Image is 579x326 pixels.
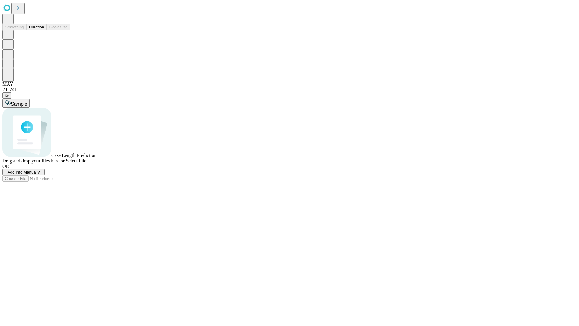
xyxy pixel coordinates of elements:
[2,158,65,163] span: Drag and drop your files here or
[2,164,9,169] span: OR
[2,92,11,99] button: @
[2,169,45,175] button: Add Info Manually
[2,99,30,108] button: Sample
[2,87,577,92] div: 2.0.241
[46,24,70,30] button: Block Size
[51,153,96,158] span: Case Length Prediction
[66,158,86,163] span: Select File
[27,24,46,30] button: Duration
[5,93,9,98] span: @
[8,170,40,174] span: Add Info Manually
[11,101,27,107] span: Sample
[2,24,27,30] button: Smoothing
[2,81,577,87] div: MAY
